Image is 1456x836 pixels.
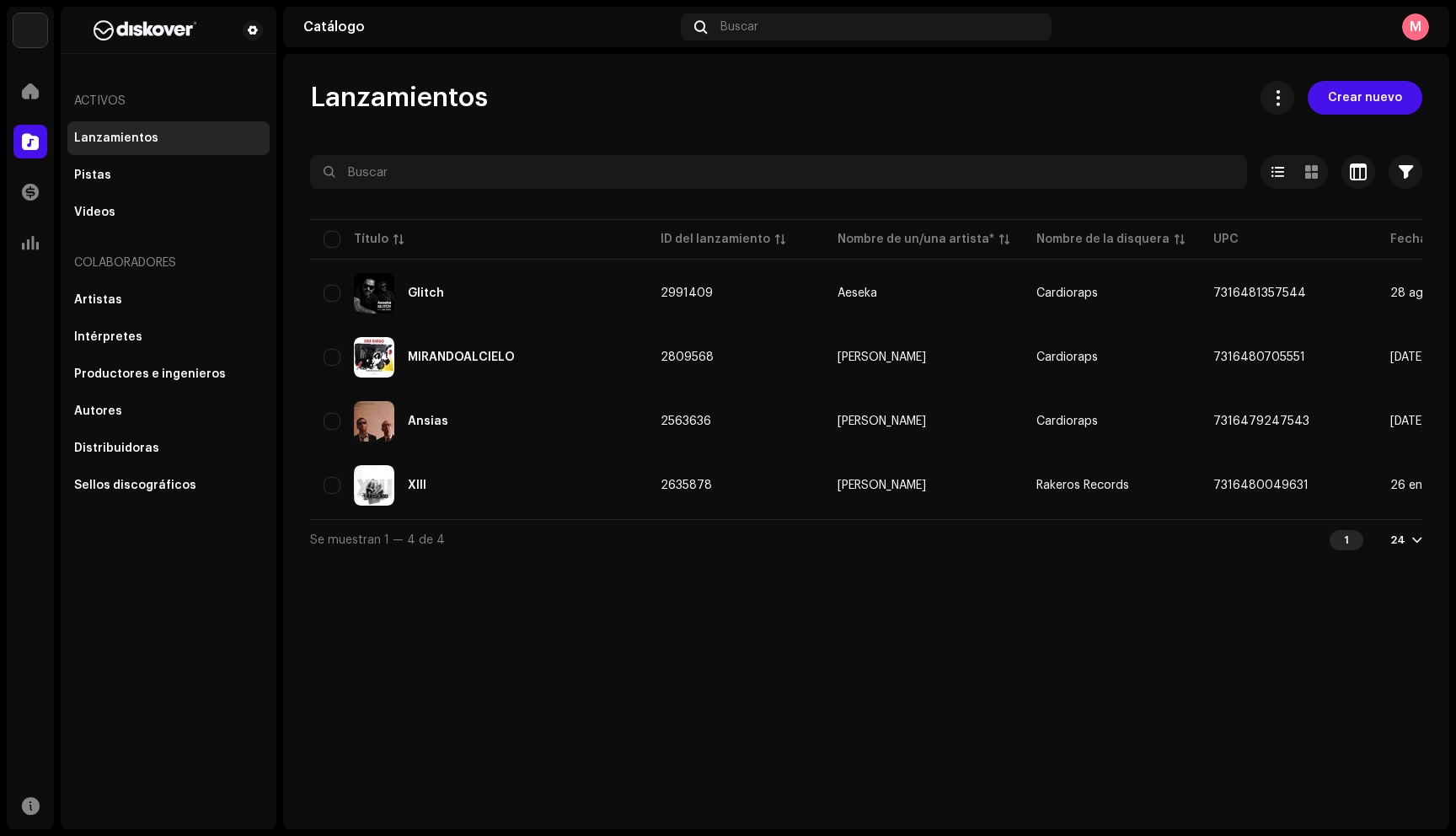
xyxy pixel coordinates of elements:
div: Ansias [408,415,448,427]
div: Glitch [408,287,444,299]
div: Título [354,231,388,248]
div: Catálogo [303,20,674,34]
span: Crear nuevo [1328,81,1402,115]
span: Dee Diego [838,351,1009,363]
div: M [1402,13,1429,40]
div: Artistas [74,293,122,307]
re-m-nav-item: Autores [67,394,270,428]
div: ID del lanzamiento [661,231,770,248]
span: Lanzamientos [310,81,488,115]
div: [PERSON_NAME] [838,480,926,491]
span: Cardioraps [1036,287,1098,299]
span: 7316480705551 [1213,351,1305,363]
input: Buscar [310,155,1247,189]
img: 5079d300-90b3-47c9-a6b0-134527deec42 [354,465,394,506]
span: 2809568 [661,351,714,363]
img: 1c301201-2700-49d3-9e73-ef9727c70fa5 [354,337,394,378]
div: Pistas [74,169,111,182]
div: Distribuidoras [74,442,159,455]
span: Dee Diego [838,415,1009,427]
div: 24 [1390,533,1405,547]
span: 7316479247543 [1213,415,1309,427]
re-m-nav-item: Pistas [67,158,270,192]
div: [PERSON_NAME] [838,415,926,427]
re-a-nav-header: Activos [67,81,270,121]
div: Autores [74,405,122,418]
div: Productores e ingenieros [74,367,226,381]
div: Lanzamientos [74,131,158,145]
div: Videos [74,206,115,219]
re-m-nav-item: Productores e ingenieros [67,357,270,391]
span: Dee Diego [838,480,1009,491]
re-m-nav-item: Videos [67,196,270,229]
span: Buscar [720,20,758,34]
img: 6b8ddac5-d0d4-4d7d-affb-fb9ba1db8a7b [354,273,394,313]
div: Nombre de un/una artista* [838,231,994,248]
span: Rakeros Records [1036,480,1129,491]
div: MIRANDOALCIELO [408,351,515,363]
div: Intérpretes [74,330,142,344]
div: Aeseka [838,287,877,299]
span: 7316481357544 [1213,287,1306,299]
span: 7316480049631 [1213,480,1309,491]
re-m-nav-item: Sellos discográficos [67,469,270,502]
button: Crear nuevo [1308,81,1422,115]
div: XIII [408,480,426,491]
re-m-nav-item: Lanzamientos [67,121,270,155]
span: 2991409 [661,287,713,299]
div: Nombre de la disquera [1036,231,1170,248]
img: 5e4a5b61-25cf-42e2-a6ea-5c7ff3d2487a [354,401,394,442]
div: Sellos discográficos [74,479,196,492]
span: 2635878 [661,480,712,491]
re-a-nav-header: Colaboradores [67,243,270,283]
span: Se muestran 1 — 4 de 4 [310,534,445,546]
re-m-nav-item: Intérpretes [67,320,270,354]
img: b627a117-4a24-417a-95e9-2d0c90689367 [74,20,216,40]
div: 1 [1330,530,1363,550]
span: Cardioraps [1036,415,1098,427]
re-m-nav-item: Artistas [67,283,270,317]
re-m-nav-item: Distribuidoras [67,431,270,465]
img: 297a105e-aa6c-4183-9ff4-27133c00f2e2 [13,13,47,47]
span: 2563636 [661,415,711,427]
span: Aeseka [838,287,1009,299]
span: Cardioraps [1036,351,1098,363]
div: [PERSON_NAME] [838,351,926,363]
